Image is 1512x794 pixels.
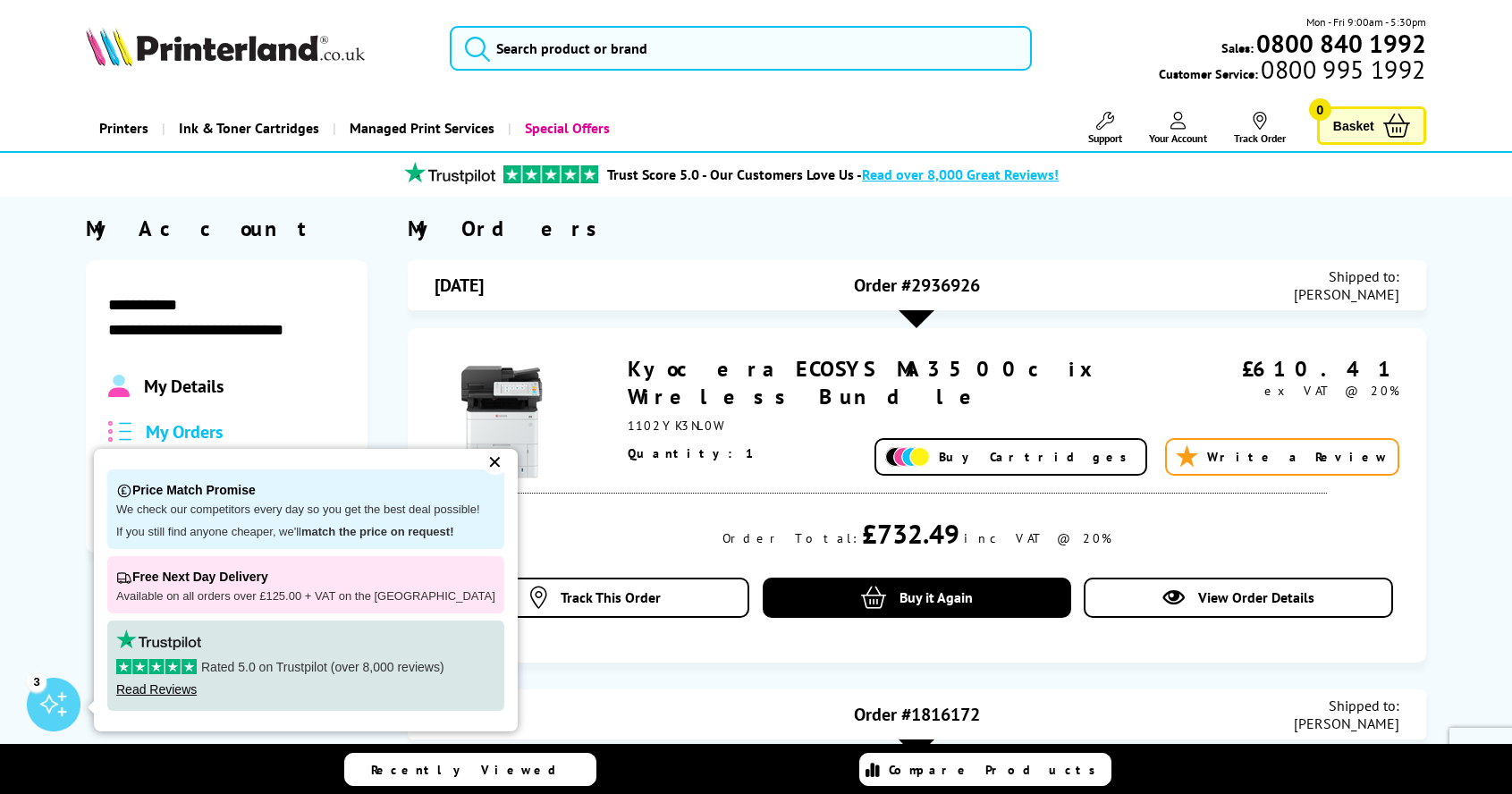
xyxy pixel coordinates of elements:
span: Compare Products [889,762,1105,778]
span: My Orders [146,420,223,443]
a: Printers [86,106,162,151]
div: 1102YK3NL0W [628,418,1168,434]
div: Order Total: [722,530,857,546]
span: Ink & Toner Cartridges [179,106,319,151]
span: Order #1816172 [854,703,980,726]
span: [PERSON_NAME] [1294,285,1399,303]
span: 0 [1309,98,1331,121]
a: Your Account [1149,112,1207,145]
img: all-order.svg [108,421,131,442]
div: My Account [86,215,367,242]
span: My Details [144,375,224,398]
p: Price Match Promise [116,478,495,503]
div: ex VAT @ 20% [1168,383,1399,399]
a: View Order Details [1084,578,1392,618]
a: Special Offers [508,106,623,151]
span: [PERSON_NAME] [1294,714,1399,732]
span: [DATE] [435,274,484,297]
span: Shipped to: [1294,267,1399,285]
p: If you still find anyone cheaper, we'll [116,525,495,540]
a: Printerland Logo [86,27,427,70]
span: Buy Cartridges [939,449,1136,465]
a: Read Reviews [116,682,197,697]
a: Write a Review [1165,438,1399,476]
span: Your Account [1149,131,1207,145]
span: Customer Service: [1159,61,1425,82]
p: We check our competitors every day so you get the best deal possible! [116,503,495,518]
span: Mon - Fri 9:00am - 5:30pm [1306,13,1426,30]
p: Rated 5.0 on Trustpilot (over 8,000 reviews) [116,659,495,675]
a: Basket 0 [1317,106,1426,145]
div: ✕ [483,450,508,475]
img: Add Cartridges [885,447,930,468]
a: Trust Score 5.0 - Our Customers Love Us -Read over 8,000 Great Reviews! [607,165,1059,183]
a: Managed Print Services [333,106,508,151]
a: Track Order [1234,112,1286,145]
a: Support [1088,112,1122,145]
p: Free Next Day Delivery [116,565,495,589]
a: Compare Products [859,753,1111,786]
img: trustpilot rating [116,629,201,650]
span: Quantity: 1 [628,445,756,461]
img: stars-5.svg [116,659,197,674]
div: 3 [27,672,46,691]
img: Printerland Logo [86,27,365,66]
span: Basket [1333,114,1374,138]
img: Kyocera ECOSYS MA3500cix Wireless Bundle [435,355,569,489]
img: trustpilot rating [503,165,598,183]
a: Kyocera ECOSYS MA3500cix Wireless Bundle [628,355,1102,410]
a: Track This Order [441,578,749,618]
p: Available on all orders over £125.00 + VAT on the [GEOGRAPHIC_DATA] [116,589,495,604]
span: View Order Details [1198,588,1314,606]
a: Recently Viewed [344,753,596,786]
img: Profile.svg [108,375,129,398]
a: Buy Cartridges [874,438,1147,476]
div: My Orders [408,215,1426,242]
span: Write a Review [1207,449,1389,465]
span: Support [1088,131,1122,145]
span: Recently Viewed [371,762,574,778]
input: Search product or brand [450,26,1032,71]
a: Buy it Again [763,578,1071,618]
div: inc VAT @ 20% [964,530,1111,546]
a: 0800 840 1992 [1254,35,1426,52]
span: Order #2936926 [854,274,980,297]
span: Read over 8,000 Great Reviews! [862,165,1059,183]
span: Shipped to: [1294,697,1399,714]
span: Track This Order [561,588,661,606]
span: Sales: [1221,39,1254,56]
span: 0800 995 1992 [1258,61,1425,78]
a: Ink & Toner Cartridges [162,106,333,151]
div: £732.49 [862,516,959,551]
img: trustpilot rating [396,162,503,184]
b: 0800 840 1992 [1256,27,1426,60]
span: Buy it Again [900,588,973,606]
strong: match the price on request! [301,525,453,538]
div: £610.41 [1168,355,1399,383]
